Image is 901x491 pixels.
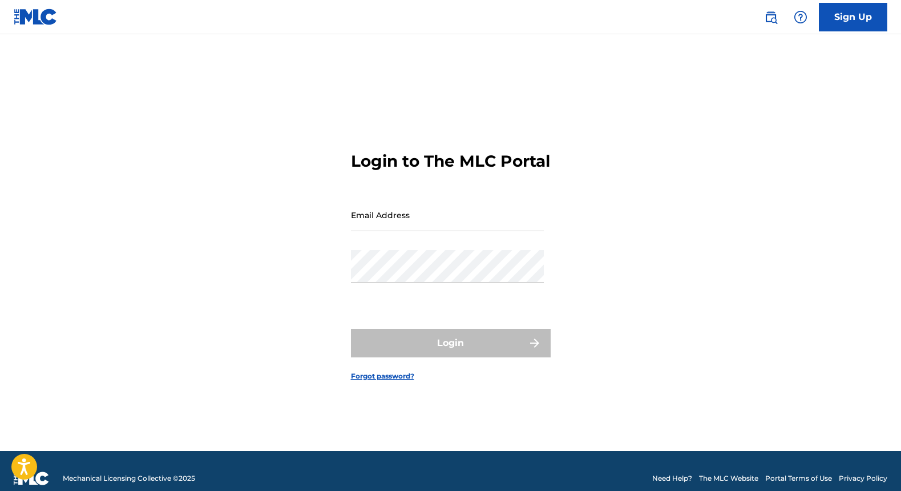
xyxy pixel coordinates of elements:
a: Need Help? [652,473,692,484]
div: Help [789,6,812,29]
h3: Login to The MLC Portal [351,151,550,171]
span: Mechanical Licensing Collective © 2025 [63,473,195,484]
a: Sign Up [819,3,887,31]
a: Portal Terms of Use [765,473,832,484]
a: The MLC Website [699,473,758,484]
iframe: Chat Widget [844,436,901,491]
a: Privacy Policy [839,473,887,484]
img: search [764,10,778,24]
a: Public Search [759,6,782,29]
img: help [794,10,807,24]
img: MLC Logo [14,9,58,25]
a: Forgot password? [351,371,414,381]
img: logo [14,472,49,485]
